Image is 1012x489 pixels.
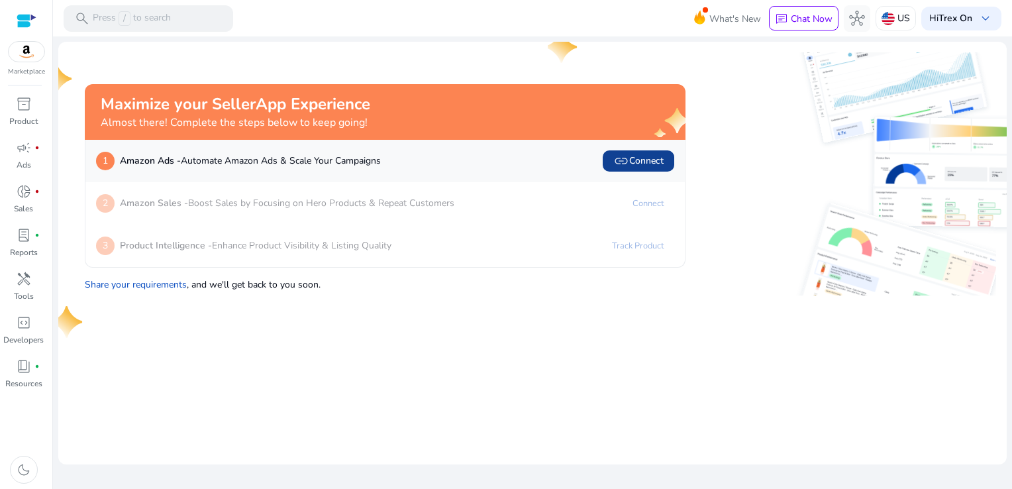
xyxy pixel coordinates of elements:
[16,271,32,287] span: handyman
[613,153,629,169] span: link
[120,239,212,252] b: Product Intelligence -
[34,364,40,369] span: fiber_manual_record
[775,13,788,26] span: chat
[34,145,40,150] span: fiber_manual_record
[709,7,761,30] span: What's New
[601,235,674,256] a: Track Product
[929,14,972,23] p: Hi
[53,306,85,338] img: one-star.svg
[16,315,32,331] span: code_blocks
[74,11,90,27] span: search
[16,140,32,156] span: campaign
[938,12,972,25] b: Trex On
[34,189,40,194] span: fiber_manual_record
[16,96,32,112] span: inventory_2
[882,12,895,25] img: us.svg
[42,63,74,95] img: one-star.svg
[613,153,664,169] span: Connect
[85,272,685,292] p: , and we'll get back to you soon.
[10,246,38,258] p: Reports
[3,334,44,346] p: Developers
[844,5,870,32] button: hub
[5,378,42,390] p: Resources
[101,95,370,114] h2: Maximize your SellerApp Experience
[96,237,115,255] p: 3
[34,233,40,238] span: fiber_manual_record
[120,154,381,168] p: Automate Amazon Ads & Scale Your Campaigns
[120,196,454,210] p: Boost Sales by Focusing on Hero Products & Repeat Customers
[9,42,44,62] img: amazon.svg
[120,239,391,252] p: Enhance Product Visibility & Listing Quality
[93,11,171,26] p: Press to search
[769,6,838,31] button: chatChat Now
[120,154,181,167] b: Amazon Ads -
[119,11,130,26] span: /
[16,184,32,199] span: donut_small
[849,11,865,27] span: hub
[897,7,910,30] p: US
[85,278,187,291] a: Share your requirements
[96,152,115,170] p: 1
[548,31,580,63] img: one-star.svg
[603,150,674,172] button: linkConnect
[16,227,32,243] span: lab_profile
[101,117,370,129] h4: Almost there! Complete the steps below to keep going!
[14,290,34,302] p: Tools
[14,203,33,215] p: Sales
[978,11,993,27] span: keyboard_arrow_down
[17,159,31,171] p: Ads
[16,462,32,478] span: dark_mode
[8,67,45,77] p: Marketplace
[622,193,674,214] a: Connect
[16,358,32,374] span: book_4
[9,115,38,127] p: Product
[791,13,833,25] p: Chat Now
[96,194,115,213] p: 2
[120,197,188,209] b: Amazon Sales -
